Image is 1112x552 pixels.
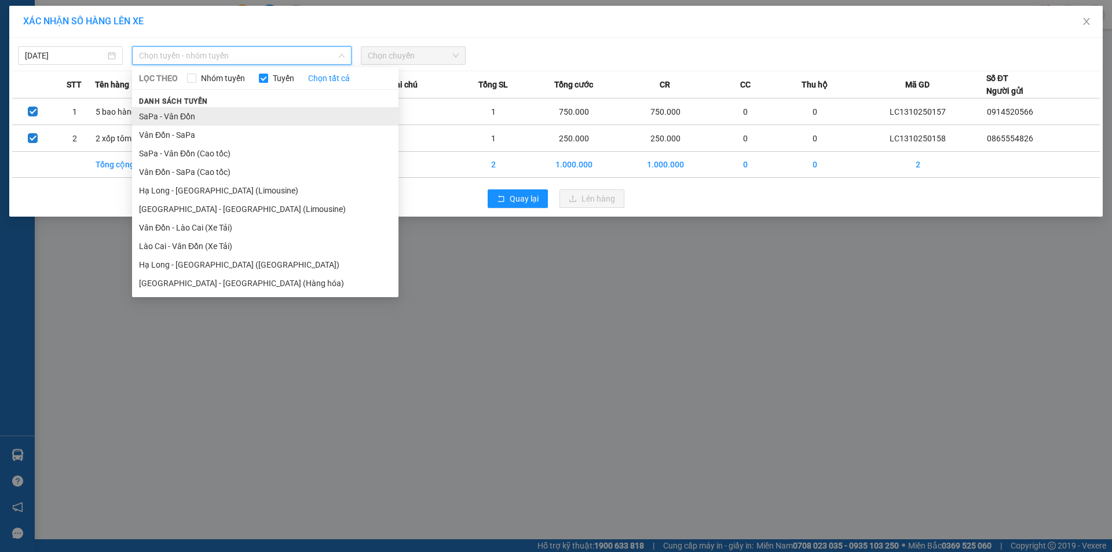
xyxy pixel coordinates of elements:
td: 0 [711,125,780,152]
div: Số ĐT Người gửi [986,72,1023,97]
span: Gửi hàng Hạ Long: Hotline: [10,78,111,108]
td: 250.000 [620,125,711,152]
td: 2 [849,152,986,178]
li: Hạ Long - [GEOGRAPHIC_DATA] ([GEOGRAPHIC_DATA]) [132,255,398,274]
span: LỌC THEO [139,72,178,85]
span: Tổng cước [554,78,593,91]
span: Tuyến [268,72,299,85]
span: Mã GD [905,78,930,91]
td: --- [390,125,459,152]
td: LC1310250158 [849,125,986,152]
li: Vân Đồn - Lào Cai (Xe Tải) [132,218,398,237]
span: Tổng SL [478,78,508,91]
li: SaPa - Vân Đồn (Cao tốc) [132,144,398,163]
span: Tên hàng [95,78,129,91]
span: 0914520566 [987,107,1033,116]
li: [GEOGRAPHIC_DATA] - [GEOGRAPHIC_DATA] (Hàng hóa) [132,274,398,293]
li: Vân Đồn - SaPa (Cao tốc) [132,163,398,181]
span: Thu hộ [802,78,828,91]
input: 13/10/2025 [25,49,105,62]
span: XÁC NHẬN SỐ HÀNG LÊN XE [23,16,144,27]
a: Chọn tất cả [308,72,350,85]
span: Chọn tuyến - nhóm tuyến [139,47,345,64]
span: rollback [497,195,505,204]
li: [GEOGRAPHIC_DATA] - [GEOGRAPHIC_DATA] (Limousine) [132,200,398,218]
button: uploadLên hàng [559,189,624,208]
td: 5 bao hàng [95,98,164,125]
strong: 0888 827 827 - 0848 827 827 [24,54,116,75]
td: 250.000 [528,125,620,152]
span: 0865554826 [987,134,1033,143]
li: SaPa - Vân Đồn [132,107,398,126]
span: Nhóm tuyến [196,72,250,85]
span: CR [660,78,670,91]
td: 750.000 [620,98,711,125]
td: 1 [54,98,96,125]
li: Hạ Long - [GEOGRAPHIC_DATA] (Limousine) [132,181,398,200]
span: close [1082,17,1091,26]
span: Ghi chú [390,78,418,91]
li: Lào Cai - Vân Đồn (Xe Tải) [132,237,398,255]
strong: Công ty TNHH Phúc Xuyên [12,6,109,31]
td: 0 [780,125,849,152]
strong: 024 3236 3236 - [6,44,116,64]
td: 1 [459,125,528,152]
td: 1.000.000 [528,152,620,178]
td: 2 [459,152,528,178]
td: 0 [780,98,849,125]
li: Vân Đồn - SaPa [132,126,398,144]
span: CC [740,78,751,91]
span: down [338,52,345,59]
td: 0 [711,152,780,178]
span: STT [67,78,82,91]
td: 1.000.000 [620,152,711,178]
td: 1 [459,98,528,125]
td: 750.000 [528,98,620,125]
span: Quay lại [510,192,539,205]
span: Chọn chuyến [368,47,459,64]
td: 2 xốp tôm [95,125,164,152]
td: --- [390,98,459,125]
td: 0 [780,152,849,178]
span: Danh sách tuyến [132,96,215,107]
td: 2 [54,125,96,152]
button: Close [1070,6,1103,38]
button: rollbackQuay lại [488,189,548,208]
td: Tổng cộng [95,152,164,178]
td: LC1310250157 [849,98,986,125]
span: Gửi hàng [GEOGRAPHIC_DATA]: Hotline: [5,34,116,75]
td: 0 [711,98,780,125]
